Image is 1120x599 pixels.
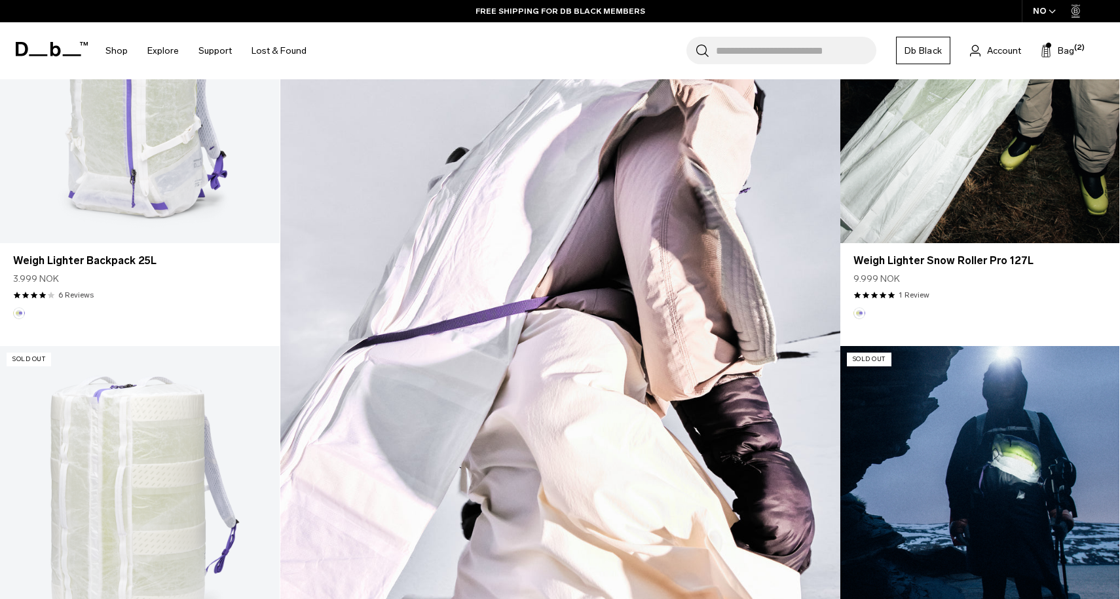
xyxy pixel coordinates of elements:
[252,28,307,74] a: Lost & Found
[847,353,891,366] p: Sold Out
[105,28,128,74] a: Shop
[13,253,267,269] a: Weigh Lighter Backpack 25L
[853,307,865,319] button: Aurora
[96,22,316,79] nav: Main Navigation
[1041,43,1074,58] button: Bag (2)
[987,44,1021,58] span: Account
[1058,44,1074,58] span: Bag
[198,28,232,74] a: Support
[58,289,94,301] a: 6 reviews
[853,253,1107,269] a: Weigh Lighter Snow Roller Pro 127L
[899,289,929,301] a: 1 reviews
[13,307,25,319] button: Aurora
[970,43,1021,58] a: Account
[1074,43,1085,54] span: (2)
[896,37,950,64] a: Db Black
[853,272,900,286] span: 9.999 NOK
[7,353,51,366] p: Sold Out
[13,272,59,286] span: 3.999 NOK
[147,28,179,74] a: Explore
[476,5,645,17] a: FREE SHIPPING FOR DB BLACK MEMBERS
